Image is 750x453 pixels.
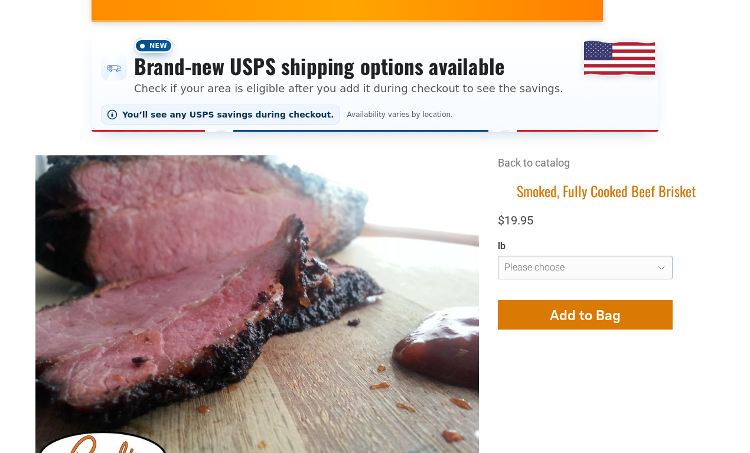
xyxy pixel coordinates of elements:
[134,80,563,96] p: Check if your area is eligible after you add it during checkout to see the savings.
[134,38,173,53] span: New
[498,240,673,253] div: lb
[498,182,715,200] h1: Smoked, Fully Cooked Beef Brisket
[134,53,563,79] h3: Brand-new USPS shipping options available
[345,110,455,119] span: Availability varies by location.
[550,307,621,324] span: Add to Bag
[92,31,658,132] div: Shipping options announcement
[498,157,570,169] a: Back to catalog
[498,155,715,182] div: Breadcrumbs
[498,213,533,227] span: $19.95
[498,300,673,330] button: Add to Bag
[122,110,334,119] span: You’ll see any USPS savings during checkout.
